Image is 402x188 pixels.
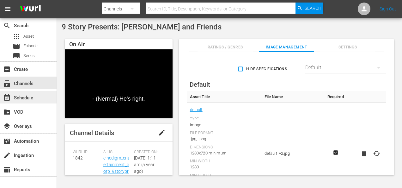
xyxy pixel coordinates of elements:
th: Asset Title [187,91,261,103]
a: Sign Out [380,6,396,11]
span: Reports [3,166,11,173]
span: Slug: [103,150,131,155]
span: Overlays [3,122,11,130]
img: ans4CAIJ8jUAAAAAAAAAAAAAAAAAAAAAAAAgQb4GAAAAAAAAAAAAAAAAAAAAAAAAJMjXAAAAAAAAAAAAAAAAAAAAAAAAgAT5G... [15,2,46,16]
th: Required [324,91,347,103]
span: Search [305,3,321,14]
div: Image [190,122,258,128]
th: File Name [261,91,324,103]
span: Hide Specifications [239,66,287,72]
span: Wurl ID: [73,150,100,155]
span: Ratings / Genres [198,44,253,51]
div: File Format [190,131,258,136]
div: Type [190,117,258,122]
div: Video Player [65,49,173,118]
span: Created On: [134,150,161,155]
span: edit [158,129,166,136]
span: 9 Story Presents: [PERSON_NAME] and Friends [62,22,222,31]
span: 1842 [73,155,83,160]
button: Search [295,3,323,14]
div: Dimensions [190,145,258,150]
div: 1280x720 minimum [190,150,258,156]
span: Channels [3,80,11,87]
span: VOD [3,108,11,116]
span: [DATE] 1:11 am (a year ago) [134,155,156,174]
button: edit [154,125,169,140]
div: 1280 [190,164,258,170]
span: Series [23,53,35,59]
span: Search [3,22,11,29]
span: Automation [3,137,11,145]
div: Min Width [190,159,258,164]
span: Create [3,66,11,73]
span: Image Management [259,44,314,51]
span: Default [190,81,210,88]
span: Episode [13,42,20,50]
span: Asset [13,33,20,40]
span: Schedule [3,94,11,102]
span: Asset [23,33,34,40]
span: Channel Details [70,129,114,137]
div: .jpg, .png [190,136,258,142]
button: Hide Specifications [236,60,289,78]
span: Ingestion [3,152,11,159]
span: Settings [320,44,375,51]
span: menu [4,5,11,13]
div: Default [305,59,386,77]
span: Episode [23,43,38,49]
span: On Air [69,41,85,47]
span: Series [13,52,20,60]
div: Min Height [190,173,258,178]
a: default [190,106,203,114]
svg: Required [332,150,339,155]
